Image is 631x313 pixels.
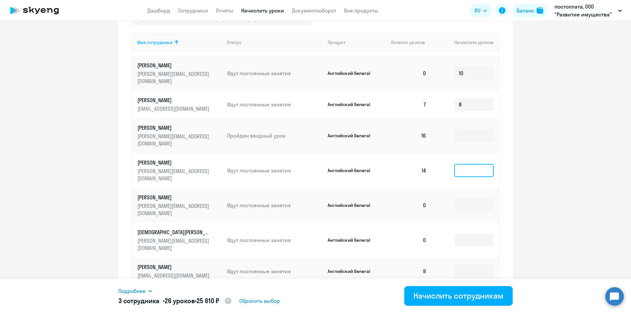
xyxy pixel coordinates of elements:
[137,133,211,147] p: [PERSON_NAME][EMAIL_ADDRESS][DOMAIN_NAME]
[344,7,378,14] a: Все продукты
[137,272,211,279] p: [EMAIL_ADDRESS][DOMAIN_NAME]
[137,168,211,182] p: [PERSON_NAME][EMAIL_ADDRESS][DOMAIN_NAME]
[227,268,322,275] p: Идут постоянные занятия
[328,39,345,45] div: Продукт
[551,3,625,18] button: постоплата, ООО "Развитие имущества" (РУСВАТА)
[227,236,322,244] p: Идут постоянные занятия
[386,91,432,118] td: 7
[470,4,492,17] button: RU
[137,159,222,182] a: [PERSON_NAME][PERSON_NAME][EMAIL_ADDRESS][DOMAIN_NAME]
[227,167,322,174] p: Идут постоянные занятия
[328,168,377,173] p: Английский General
[328,202,377,208] p: Английский General
[391,39,432,45] div: Остаток уроков
[517,7,534,14] div: Баланс
[432,34,499,51] th: Начислить уроков
[137,263,211,271] p: [PERSON_NAME]
[137,62,222,85] a: [PERSON_NAME][PERSON_NAME][EMAIL_ADDRESS][DOMAIN_NAME]
[227,202,322,209] p: Идут постоянные занятия
[328,101,377,107] p: Английский General
[413,290,503,301] div: Начислить сотрудникам
[118,296,232,306] h5: 3 сотрудника • •
[227,39,322,45] div: Статус
[386,257,432,285] td: 9
[137,39,222,45] div: Имя сотрудника
[137,237,211,252] p: [PERSON_NAME][EMAIL_ADDRESS][DOMAIN_NAME]
[328,237,377,243] p: Английский General
[137,97,222,112] a: [PERSON_NAME][EMAIL_ADDRESS][DOMAIN_NAME]
[386,223,432,257] td: 0
[328,39,386,45] div: Продукт
[118,287,146,295] span: Подробнее
[137,124,222,147] a: [PERSON_NAME][PERSON_NAME][EMAIL_ADDRESS][DOMAIN_NAME]
[386,118,432,153] td: 16
[178,7,208,14] a: Сотрудники
[328,133,377,139] p: Английский General
[386,188,432,223] td: 0
[137,62,211,69] p: [PERSON_NAME]
[537,7,543,14] img: balance
[137,202,211,217] p: [PERSON_NAME][EMAIL_ADDRESS][DOMAIN_NAME]
[165,297,195,305] span: 26 уроков
[386,56,432,91] td: 0
[137,97,211,104] p: [PERSON_NAME]
[241,7,284,14] a: Начислить уроки
[513,4,547,17] button: Балансbalance
[554,3,616,18] p: постоплата, ООО "Развитие имущества" (РУСВАТА)
[475,7,480,14] span: RU
[227,101,322,108] p: Идут постоянные занятия
[404,286,513,306] button: Начислить сотрудникам
[137,124,211,131] p: [PERSON_NAME]
[137,194,211,201] p: [PERSON_NAME]
[227,132,322,139] p: Пройден вводный урок
[137,194,222,217] a: [PERSON_NAME][PERSON_NAME][EMAIL_ADDRESS][DOMAIN_NAME]
[391,39,425,45] span: Остаток уроков
[137,229,222,252] a: [DEMOGRAPHIC_DATA][PERSON_NAME][PERSON_NAME][EMAIL_ADDRESS][DOMAIN_NAME]
[227,70,322,77] p: Идут постоянные занятия
[137,105,211,112] p: [EMAIL_ADDRESS][DOMAIN_NAME]
[328,70,377,76] p: Английский General
[216,7,233,14] a: Отчеты
[328,268,377,274] p: Английский General
[137,159,211,166] p: [PERSON_NAME]
[197,297,219,305] span: 25 610 ₽
[227,39,241,45] div: Статус
[137,39,173,45] div: Имя сотрудника
[137,263,222,279] a: [PERSON_NAME][EMAIL_ADDRESS][DOMAIN_NAME]
[137,229,211,236] p: [DEMOGRAPHIC_DATA][PERSON_NAME]
[137,70,211,85] p: [PERSON_NAME][EMAIL_ADDRESS][DOMAIN_NAME]
[386,153,432,188] td: 14
[147,7,170,14] a: Дашборд
[239,297,280,305] span: Сбросить выбор
[292,7,336,14] a: Документооборот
